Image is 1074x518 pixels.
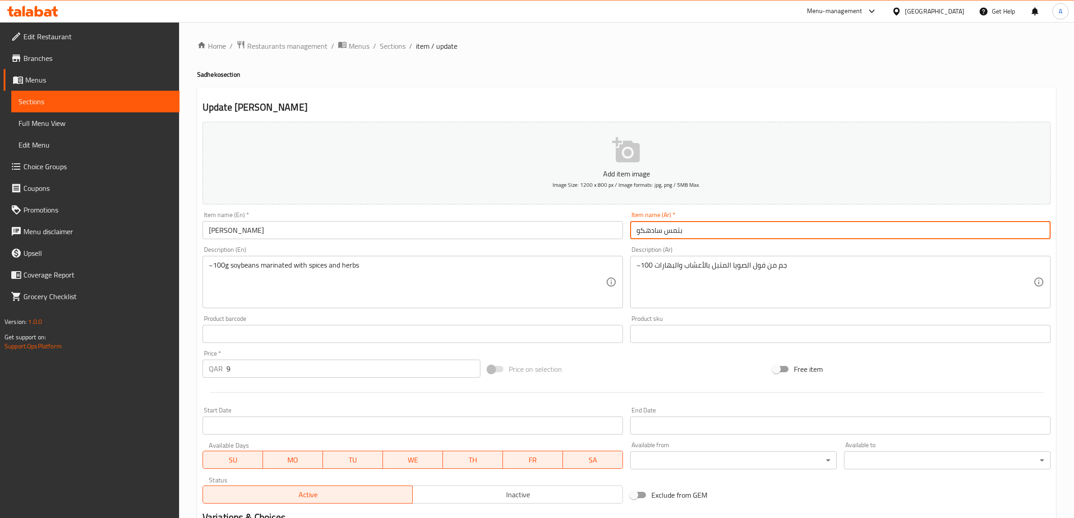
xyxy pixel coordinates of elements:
input: Enter name Ar [630,221,1051,239]
button: MO [263,451,323,469]
span: Version: [5,316,27,328]
span: Full Menu View [18,118,172,129]
span: Inactive [416,488,619,501]
button: WE [383,451,443,469]
span: Active [207,488,410,501]
a: Menu disclaimer [4,221,180,242]
button: TU [323,451,383,469]
textarea: ~100g soybeans marinated with spices and herbs [209,261,606,304]
a: Restaurants management [236,40,327,52]
span: 1.0.0 [28,316,42,328]
span: Grocery Checklist [23,291,172,302]
button: FR [503,451,563,469]
span: Free item [794,364,823,375]
button: Inactive [412,486,623,504]
button: SU [203,451,263,469]
button: Add item imageImage Size: 1200 x 800 px / Image formats: jpg, png / 5MB Max. [203,122,1051,204]
a: Choice Groups [4,156,180,177]
span: Image Size: 1200 x 800 px / Image formats: jpg, png / 5MB Max. [553,180,700,190]
h4: Sadheko section [197,70,1056,79]
a: Menus [338,40,369,52]
li: / [230,41,233,51]
li: / [409,41,412,51]
span: Edit Menu [18,139,172,150]
a: Edit Menu [11,134,180,156]
span: SA [567,453,619,467]
span: Sections [18,96,172,107]
span: FR [507,453,559,467]
span: Menu disclaimer [23,226,172,237]
a: Promotions [4,199,180,221]
a: Grocery Checklist [4,286,180,307]
span: item / update [416,41,457,51]
a: Home [197,41,226,51]
p: Add item image [217,168,1037,179]
li: / [331,41,334,51]
span: Promotions [23,204,172,215]
li: / [373,41,376,51]
span: Price on selection [509,364,562,375]
p: QAR [209,363,223,374]
span: TU [327,453,379,467]
span: WE [387,453,439,467]
div: Menu-management [807,6,862,17]
span: TH [447,453,499,467]
span: SU [207,453,259,467]
button: TH [443,451,503,469]
a: Sections [380,41,406,51]
span: Restaurants management [247,41,327,51]
span: Menus [349,41,369,51]
input: Enter name En [203,221,623,239]
input: Please enter price [226,360,480,378]
a: Coupons [4,177,180,199]
a: Edit Restaurant [4,26,180,47]
input: Please enter product sku [630,325,1051,343]
h2: Update [PERSON_NAME] [203,101,1051,114]
span: Coverage Report [23,269,172,280]
button: SA [563,451,623,469]
span: Coupons [23,183,172,194]
a: Full Menu View [11,112,180,134]
div: [GEOGRAPHIC_DATA] [905,6,964,16]
a: Branches [4,47,180,69]
span: Get support on: [5,331,46,343]
span: Edit Restaurant [23,31,172,42]
span: Upsell [23,248,172,259]
a: Support.OpsPlatform [5,340,62,352]
span: Branches [23,53,172,64]
a: Sections [11,91,180,112]
input: Please enter product barcode [203,325,623,343]
span: Choice Groups [23,161,172,172]
div: ​ [844,451,1051,469]
span: MO [267,453,319,467]
div: ​ [630,451,837,469]
span: Exclude from GEM [651,490,707,500]
nav: breadcrumb [197,40,1056,52]
textarea: ~100 جم من فول الصويا المتبل بالأعشاب والبهارات [636,261,1033,304]
a: Upsell [4,242,180,264]
span: A [1059,6,1062,16]
a: Coverage Report [4,264,180,286]
button: Active [203,486,413,504]
a: Menus [4,69,180,91]
span: Menus [25,74,172,85]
